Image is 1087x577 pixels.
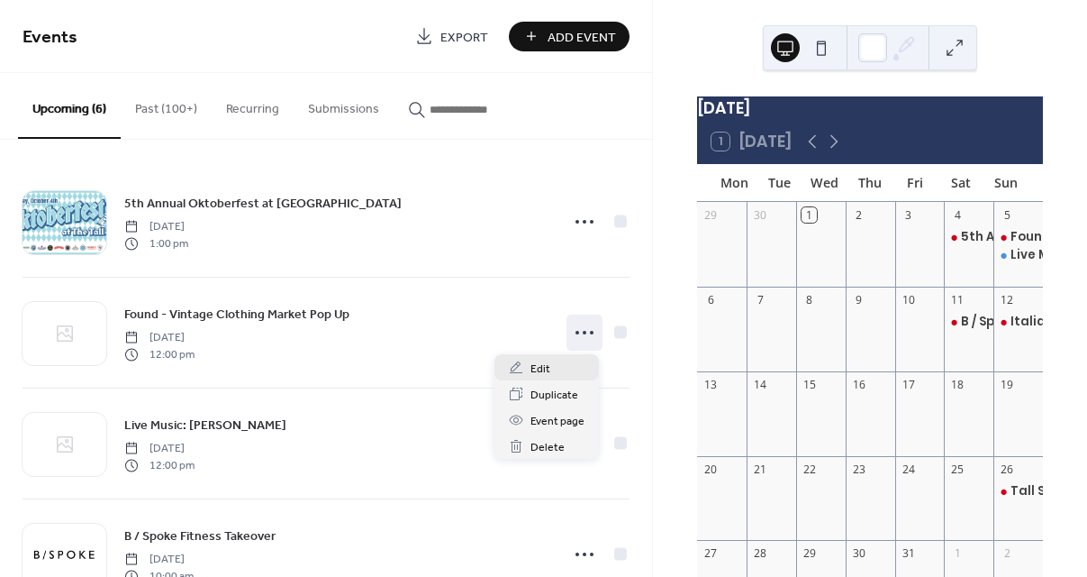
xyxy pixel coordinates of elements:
[944,229,993,245] div: 5th Annual Oktoberfest at Tall Ship
[901,546,916,562] div: 31
[892,164,938,201] div: Fri
[802,292,817,307] div: 8
[23,20,77,55] span: Events
[847,164,892,201] div: Thu
[124,417,286,435] span: Live Music: [PERSON_NAME]
[802,207,817,223] div: 1
[294,73,394,137] button: Submissions
[901,462,916,477] div: 24
[950,462,965,477] div: 25
[124,527,276,546] span: B / Spoke Fitness Takeover
[950,292,965,307] div: 11
[703,377,719,392] div: 13
[901,207,916,223] div: 3
[402,22,502,51] a: Export
[938,164,983,201] div: Sat
[440,28,488,47] span: Export
[697,96,1043,120] div: [DATE]
[802,462,817,477] div: 22
[530,438,565,457] span: Delete
[1000,292,1015,307] div: 12
[1000,207,1015,223] div: 5
[851,546,866,562] div: 30
[1000,546,1015,562] div: 2
[851,462,866,477] div: 23
[753,292,768,307] div: 7
[753,462,768,477] div: 21
[124,441,195,457] span: [DATE]
[124,552,194,568] span: [DATE]
[993,483,1043,499] div: Tall Ship Boo Bash!
[18,73,121,139] button: Upcoming (6)
[703,292,719,307] div: 6
[509,22,630,51] button: Add Event
[121,73,212,137] button: Past (100+)
[1000,377,1015,392] div: 19
[993,314,1043,330] div: Italian American Alliance Columbus Day
[703,207,719,223] div: 29
[124,330,195,346] span: [DATE]
[711,164,756,201] div: Mon
[802,546,817,562] div: 29
[851,377,866,392] div: 16
[901,377,916,392] div: 17
[851,207,866,223] div: 2
[851,292,866,307] div: 9
[950,207,965,223] div: 4
[753,207,768,223] div: 30
[901,292,916,307] div: 10
[756,164,802,201] div: Tue
[802,377,817,392] div: 15
[212,73,294,137] button: Recurring
[753,377,768,392] div: 14
[530,386,578,405] span: Duplicate
[530,360,550,379] span: Edit
[124,526,276,546] a: B / Spoke Fitness Takeover
[703,462,719,477] div: 20
[124,415,286,435] a: Live Music: [PERSON_NAME]
[802,164,847,201] div: Wed
[124,193,402,214] a: 5th Annual Oktoberfest at [GEOGRAPHIC_DATA]
[944,314,993,330] div: B / Spoke Fitness Takeover
[124,306,349,325] span: Found - Vintage Clothing Market Pop Up
[950,546,965,562] div: 1
[530,412,584,431] span: Event page
[124,195,402,214] span: 5th Annual Oktoberfest at [GEOGRAPHIC_DATA]
[983,164,1028,201] div: Sun
[124,235,188,252] span: 1:00 pm
[548,28,616,47] span: Add Event
[753,546,768,562] div: 28
[1000,462,1015,477] div: 26
[993,247,1043,263] div: Live Music: Julee
[124,457,195,473] span: 12:00 pm
[124,346,195,362] span: 12:00 pm
[124,304,349,325] a: Found - Vintage Clothing Market Pop Up
[703,546,719,562] div: 27
[950,377,965,392] div: 18
[993,229,1043,245] div: Found - Vintage Clothing Market Pop Up
[124,219,188,235] span: [DATE]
